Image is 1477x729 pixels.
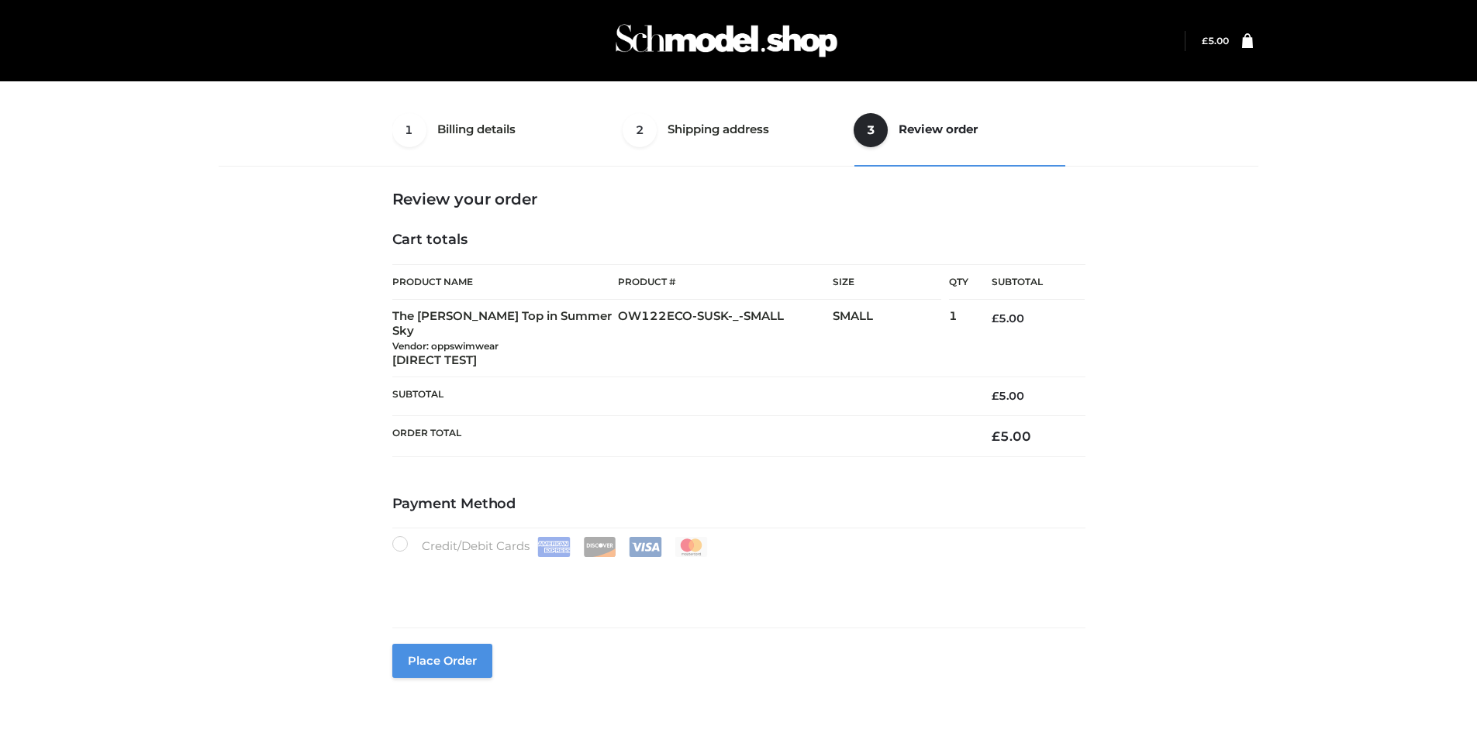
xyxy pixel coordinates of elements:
a: £5.00 [1202,35,1229,46]
th: Product Name [392,264,619,300]
img: Schmodel Admin 964 [610,10,843,71]
th: Product # [618,264,833,300]
bdi: 5.00 [1202,35,1229,46]
span: £ [992,389,999,403]
small: Vendor: oppswimwear [392,340,499,352]
th: Order Total [392,415,969,456]
th: Size [833,265,941,300]
img: Visa [629,537,662,557]
h4: Payment Method [392,496,1085,513]
th: Qty [949,264,968,300]
th: Subtotal [392,377,969,415]
th: Subtotal [968,265,1085,300]
td: OW122ECO-SUSK-_-SMALL [618,300,833,377]
bdi: 5.00 [992,311,1024,325]
span: £ [1202,35,1208,46]
img: Discover [583,537,616,557]
bdi: 5.00 [992,389,1024,403]
img: Mastercard [675,537,708,557]
span: £ [992,311,999,325]
span: £ [992,428,1000,444]
td: SMALL [833,300,949,377]
iframe: Secure payment input frame [389,554,1082,610]
h4: Cart totals [392,232,1085,249]
label: Credit/Debit Cards [392,536,709,557]
bdi: 5.00 [992,428,1031,444]
td: 1 [949,300,968,377]
h3: Review your order [392,190,1085,208]
button: Place order [392,644,492,678]
img: Amex [537,537,571,557]
td: The [PERSON_NAME] Top in Summer Sky [DIRECT TEST] [392,300,619,377]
